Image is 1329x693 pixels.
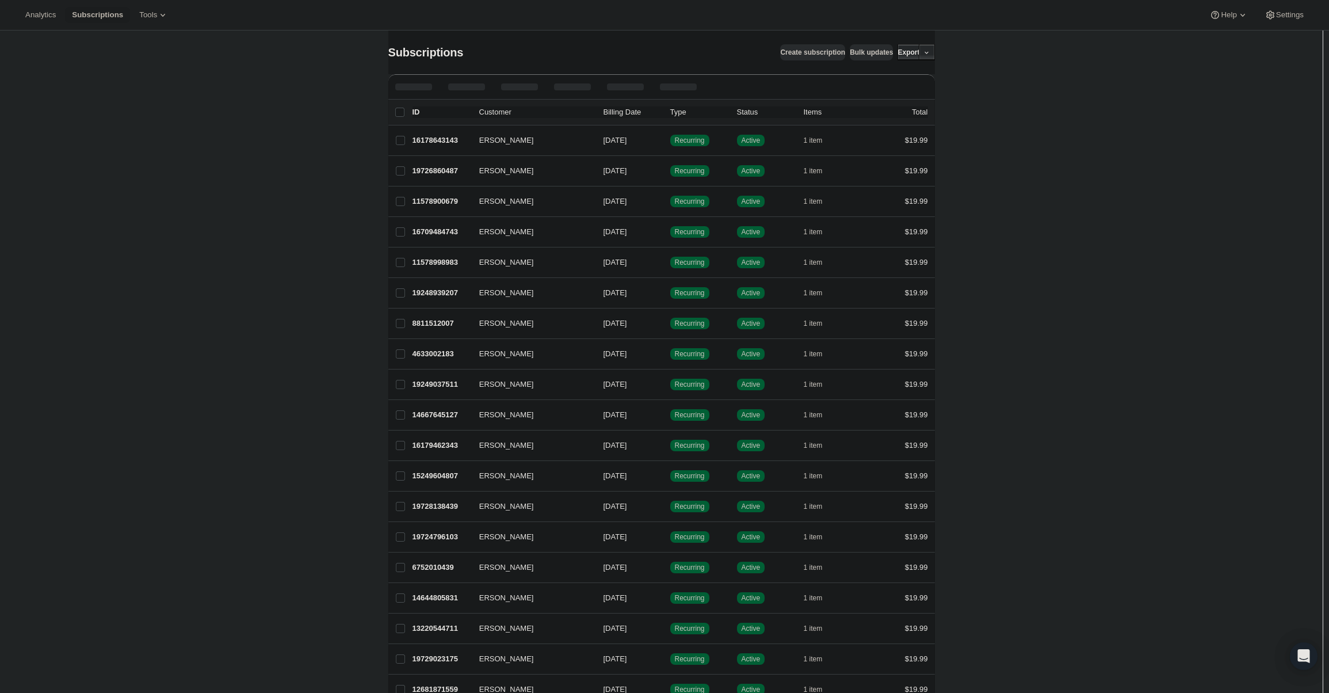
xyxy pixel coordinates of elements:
[742,471,761,481] span: Active
[804,376,835,393] button: 1 item
[1221,10,1236,20] span: Help
[604,106,661,118] p: Billing Date
[413,437,928,454] div: 16179462343[PERSON_NAME][DATE]SuccessRecurringSuccessActive1 item$19.99
[472,379,534,390] span: [PERSON_NAME]
[604,227,627,236] span: [DATE]
[804,193,835,210] button: 1 item
[804,197,823,206] span: 1 item
[604,441,627,450] span: [DATE]
[905,471,928,480] span: $19.99
[780,48,845,57] span: Create subscription
[472,436,587,455] button: [PERSON_NAME]
[604,624,627,633] span: [DATE]
[905,410,928,419] span: $19.99
[804,559,835,576] button: 1 item
[413,501,470,512] p: 19728138439
[604,532,627,541] span: [DATE]
[388,46,464,59] span: Subscriptions
[905,441,928,450] span: $19.99
[472,501,534,512] span: [PERSON_NAME]
[472,562,534,573] span: [PERSON_NAME]
[472,165,534,177] span: [PERSON_NAME]
[804,468,835,484] button: 1 item
[905,349,928,358] span: $19.99
[604,593,627,602] span: [DATE]
[804,563,823,572] span: 1 item
[742,136,761,145] span: Active
[604,654,627,663] span: [DATE]
[472,467,587,485] button: [PERSON_NAME]
[804,315,835,332] button: 1 item
[898,44,919,60] button: Export
[413,165,470,177] p: 19726860487
[472,192,587,211] button: [PERSON_NAME]
[604,380,627,389] span: [DATE]
[472,135,534,146] span: [PERSON_NAME]
[742,166,761,176] span: Active
[604,197,627,205] span: [DATE]
[804,285,835,301] button: 1 item
[905,288,928,297] span: $19.99
[413,407,928,423] div: 14667645127[PERSON_NAME][DATE]SuccessRecurringSuccessActive1 item$19.99
[604,349,627,358] span: [DATE]
[413,592,470,604] p: 14644805831
[675,593,705,603] span: Recurring
[413,623,470,634] p: 13220544711
[472,406,587,424] button: [PERSON_NAME]
[804,166,823,176] span: 1 item
[472,497,587,516] button: [PERSON_NAME]
[413,653,470,665] p: 19729023175
[472,348,534,360] span: [PERSON_NAME]
[804,593,823,603] span: 1 item
[413,590,928,606] div: 14644805831[PERSON_NAME][DATE]SuccessRecurringSuccessActive1 item$19.99
[472,558,587,577] button: [PERSON_NAME]
[413,163,928,179] div: 19726860487[PERSON_NAME][DATE]SuccessRecurringSuccessActive1 item$19.99
[905,136,928,144] span: $19.99
[675,380,705,389] span: Recurring
[604,502,627,511] span: [DATE]
[804,346,835,362] button: 1 item
[413,562,470,573] p: 6752010439
[742,380,761,389] span: Active
[472,623,534,634] span: [PERSON_NAME]
[413,196,470,207] p: 11578900679
[675,563,705,572] span: Recurring
[905,593,928,602] span: $19.99
[804,441,823,450] span: 1 item
[804,136,823,145] span: 1 item
[413,135,470,146] p: 16178643143
[65,7,130,23] button: Subscriptions
[413,346,928,362] div: 4633002183[PERSON_NAME][DATE]SuccessRecurringSuccessActive1 item$19.99
[905,166,928,175] span: $19.99
[742,197,761,206] span: Active
[472,528,587,546] button: [PERSON_NAME]
[670,106,728,118] div: Type
[675,654,705,664] span: Recurring
[604,288,627,297] span: [DATE]
[905,502,928,511] span: $19.99
[604,258,627,266] span: [DATE]
[472,226,534,238] span: [PERSON_NAME]
[804,407,835,423] button: 1 item
[604,319,627,328] span: [DATE]
[742,349,761,359] span: Active
[472,592,534,604] span: [PERSON_NAME]
[675,441,705,450] span: Recurring
[804,498,835,515] button: 1 item
[413,106,470,118] p: ID
[675,502,705,511] span: Recurring
[1258,7,1311,23] button: Settings
[804,590,835,606] button: 1 item
[780,44,845,60] button: Create subscription
[675,532,705,542] span: Recurring
[413,315,928,332] div: 8811512007[PERSON_NAME][DATE]SuccessRecurringSuccessActive1 item$19.99
[472,440,534,451] span: [PERSON_NAME]
[604,410,627,419] span: [DATE]
[742,441,761,450] span: Active
[905,532,928,541] span: $19.99
[472,531,534,543] span: [PERSON_NAME]
[737,106,795,118] p: Status
[472,257,534,268] span: [PERSON_NAME]
[72,10,123,20] span: Subscriptions
[804,106,861,118] div: Items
